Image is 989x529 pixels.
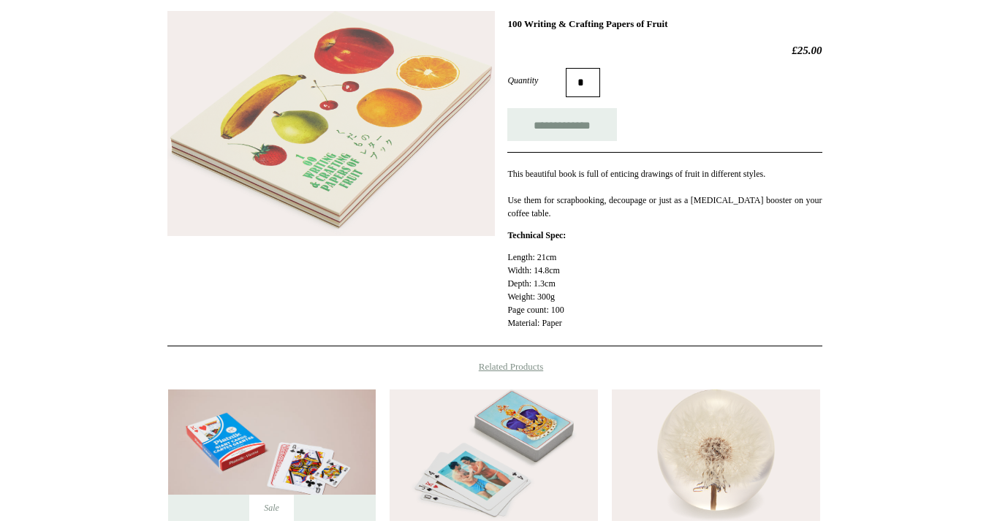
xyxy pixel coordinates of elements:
a: White Dandelion Paperweight White Dandelion Paperweight [612,389,819,521]
label: Quantity [507,74,566,87]
img: 100 Writing & Crafting Papers of Fruit [167,11,495,237]
img: Giant Playing Cards [168,389,376,521]
p: This beautiful book is full of enticing drawings of fruit in different styles. Use them for scrap... [507,167,822,220]
img: Playing Cards, King Charles III [390,389,597,521]
a: Playing Cards, King Charles III Playing Cards, King Charles III [390,389,597,521]
img: White Dandelion Paperweight [612,389,819,521]
p: Length: 21cm Width: 14.8cm Depth: 1.3cm Weight: 300g Page count: 100 Material: Paper [507,251,822,330]
strong: Technical Spec: [507,230,566,240]
a: Giant Playing Cards Giant Playing Cards Sale [168,389,376,521]
h2: £25.00 [507,44,822,57]
h4: Related Products [129,361,860,373]
span: Sale [249,495,294,521]
h1: 100 Writing & Crafting Papers of Fruit [507,18,822,30]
